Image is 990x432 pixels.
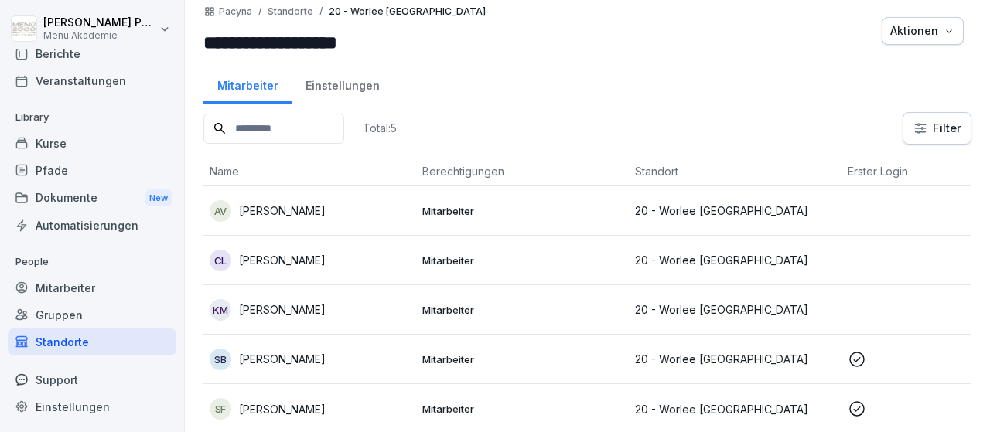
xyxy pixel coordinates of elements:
p: [PERSON_NAME] [239,401,326,417]
p: / [258,6,261,17]
p: 20 - Worlee [GEOGRAPHIC_DATA] [635,301,835,318]
p: 20 - Worlee [GEOGRAPHIC_DATA] [329,6,486,17]
a: Standorte [8,328,176,355]
th: Berechtigungen [416,157,629,186]
div: Aktionen [890,22,955,39]
div: AV [210,200,231,222]
div: SF [210,398,231,420]
p: Mitarbeiter [422,352,623,366]
p: Menü Akademie [43,30,156,41]
a: Pfade [8,157,176,184]
a: Einstellungen [8,393,176,420]
div: SB [210,349,231,370]
a: Einstellungen [292,64,393,104]
p: [PERSON_NAME] [239,202,326,219]
p: Mitarbeiter [422,204,623,218]
p: Mitarbeiter [422,402,623,416]
a: Berichte [8,40,176,67]
p: [PERSON_NAME] [239,351,326,367]
p: 20 - Worlee [GEOGRAPHIC_DATA] [635,351,835,367]
p: Library [8,105,176,130]
p: Mitarbeiter [422,303,623,317]
p: [PERSON_NAME] Pacyna [43,16,156,29]
th: Standort [629,157,841,186]
div: Support [8,366,176,393]
p: / [319,6,323,17]
a: Mitarbeiter [8,274,176,301]
p: [PERSON_NAME] [239,252,326,268]
a: Gruppen [8,301,176,328]
div: New [145,189,172,207]
a: Pacyna [219,6,252,17]
th: Name [203,157,416,186]
div: KM [210,299,231,321]
p: 20 - Worlee [GEOGRAPHIC_DATA] [635,252,835,268]
a: DokumenteNew [8,184,176,213]
p: Standorte [268,6,313,17]
a: Automatisierungen [8,212,176,239]
p: Mitarbeiter [422,253,623,267]
div: Dokumente [8,184,176,213]
p: [PERSON_NAME] [239,301,326,318]
p: 20 - Worlee [GEOGRAPHIC_DATA] [635,202,835,219]
button: Aktionen [882,17,964,45]
a: Veranstaltungen [8,67,176,94]
a: Mitarbeiter [203,64,292,104]
button: Filter [903,113,971,144]
div: CL [210,250,231,271]
p: People [8,250,176,274]
a: Kurse [8,130,176,157]
p: Total: 5 [363,121,397,135]
p: 20 - Worlee [GEOGRAPHIC_DATA] [635,401,835,417]
div: Filter [913,121,961,136]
